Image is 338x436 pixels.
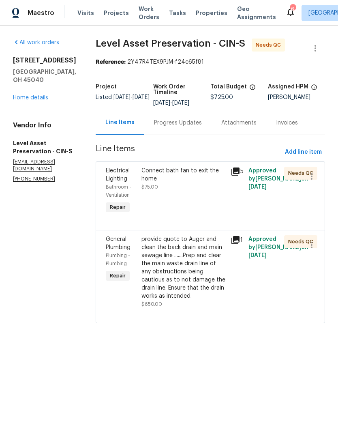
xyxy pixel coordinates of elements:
[141,302,162,307] span: $650.00
[106,185,131,198] span: Bathroom - Ventilation
[285,147,322,157] span: Add line item
[154,119,202,127] div: Progress Updates
[107,272,129,280] span: Repair
[153,100,189,106] span: -
[106,168,130,182] span: Electrical Lighting
[113,95,130,100] span: [DATE]
[231,167,244,176] div: 5
[288,169,317,177] span: Needs QC
[311,84,317,95] span: The hpm assigned to this work order.
[104,9,129,17] span: Projects
[96,145,282,160] span: Line Items
[77,9,94,17] span: Visits
[221,119,257,127] div: Attachments
[169,10,186,16] span: Tasks
[13,68,76,84] h5: [GEOGRAPHIC_DATA], OH 45040
[248,236,308,258] span: Approved by [PERSON_NAME] on
[13,56,76,64] h2: [STREET_ADDRESS]
[153,84,211,95] h5: Work Order Timeline
[107,203,129,211] span: Repair
[28,9,54,17] span: Maestro
[13,176,55,182] chrome_annotation: [PHONE_NUMBER]
[282,145,325,160] button: Add line item
[248,253,267,258] span: [DATE]
[141,235,226,300] div: provide quote to Auger and clean the back drain and main sewage line .......Prep and clear the ma...
[248,184,267,190] span: [DATE]
[13,139,76,155] h5: Level Asset Preservation - CIN-S
[96,59,126,65] b: Reference:
[210,95,233,100] span: $725.00
[139,5,159,21] span: Work Orders
[268,95,325,100] div: [PERSON_NAME]
[133,95,150,100] span: [DATE]
[249,84,256,95] span: The total cost of line items that have been proposed by Opendoor. This sum includes line items th...
[13,95,48,101] a: Home details
[105,118,135,127] div: Line Items
[237,5,276,21] span: Geo Assignments
[13,121,76,129] h4: Vendor Info
[106,236,130,250] span: General Plumbing
[172,100,189,106] span: [DATE]
[288,238,317,246] span: Needs QC
[153,100,170,106] span: [DATE]
[96,95,150,100] span: Listed
[13,40,59,45] a: All work orders
[106,253,130,266] span: Plumbing - Plumbing
[141,185,158,189] span: $75.00
[96,58,325,66] div: 2Y47R4TEX9PJM-f24c65f81
[256,41,284,49] span: Needs QC
[268,84,308,90] h5: Assigned HPM
[276,119,298,127] div: Invoices
[13,159,55,172] chrome_annotation: [EMAIL_ADDRESS][DOMAIN_NAME]
[96,84,117,90] h5: Project
[96,39,245,48] span: Level Asset Preservation - CIN-S
[196,9,227,17] span: Properties
[248,168,308,190] span: Approved by [PERSON_NAME] on
[141,167,226,183] div: Connect bath fan to exit the home
[210,84,247,90] h5: Total Budget
[290,5,295,13] div: 6
[231,235,244,245] div: 1
[113,95,150,100] span: -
